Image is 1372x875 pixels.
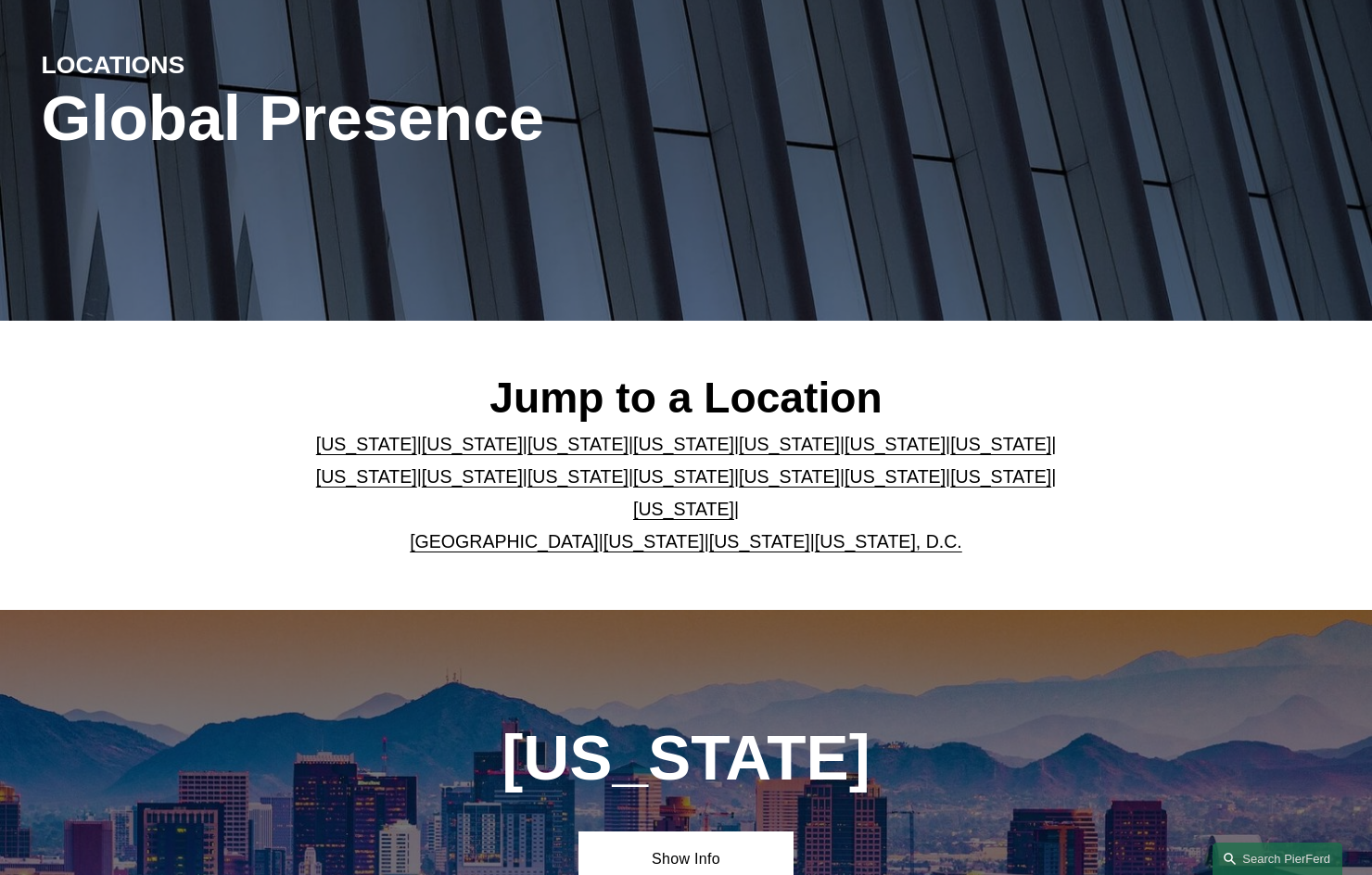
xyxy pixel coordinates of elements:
[633,499,734,519] a: [US_STATE]
[1213,843,1342,875] a: Search this site
[422,434,523,454] a: [US_STATE]
[310,373,1062,425] h2: Jump to a Location
[316,466,417,487] a: [US_STATE]
[633,466,734,487] a: [US_STATE]
[633,434,734,454] a: [US_STATE]
[845,466,946,487] a: [US_STATE]
[739,466,840,487] a: [US_STATE]
[410,531,598,552] a: [GEOGRAPHIC_DATA]
[310,428,1062,559] p: | | | | | | | | | | | | | | | | | |
[709,531,810,552] a: [US_STATE]
[417,721,955,794] h1: [US_STATE]
[845,434,946,454] a: [US_STATE]
[739,434,840,454] a: [US_STATE]
[316,434,417,454] a: [US_STATE]
[950,434,1051,454] a: [US_STATE]
[603,531,705,552] a: [US_STATE]
[815,531,962,552] a: [US_STATE], D.C.
[422,466,523,487] a: [US_STATE]
[41,82,900,155] h1: Global Presence
[527,434,629,454] a: [US_STATE]
[41,50,363,82] h4: LOCATIONS
[527,466,629,487] a: [US_STATE]
[950,466,1051,487] a: [US_STATE]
